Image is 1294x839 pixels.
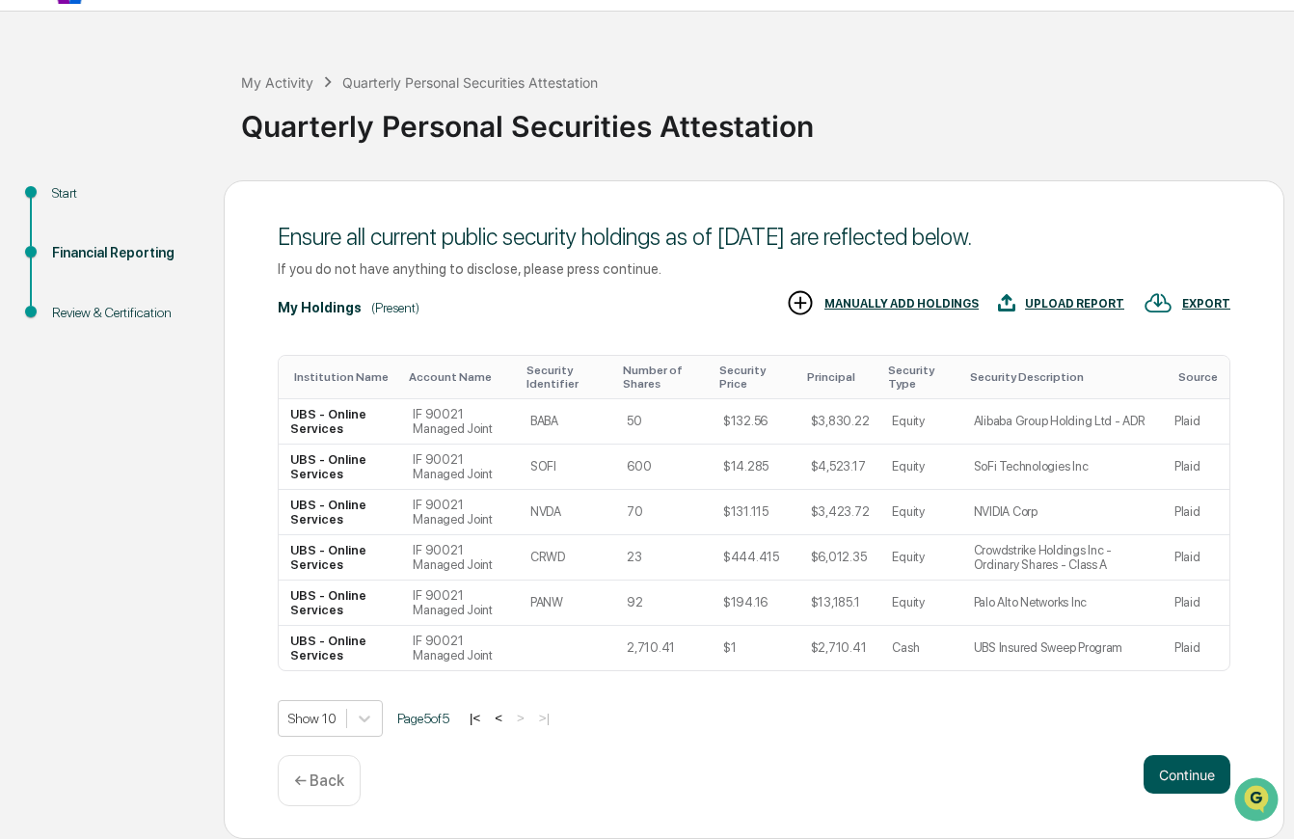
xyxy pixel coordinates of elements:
[19,147,54,181] img: 1746055101610-c473b297-6a78-478c-a979-82029cc54cd1
[712,581,799,626] td: $194.16
[970,370,1155,384] div: Toggle SortBy
[19,244,35,259] div: 🖐️
[342,74,598,91] div: Quarterly Personal Securities Attestation
[880,399,961,445] td: Equity
[799,535,881,581] td: $6,012.35
[140,244,155,259] div: 🗄️
[824,297,979,311] div: MANUALLY ADD HOLDINGS
[511,710,530,726] button: >
[279,626,401,670] td: UBS - Online Services
[1144,288,1173,317] img: EXPORT
[52,183,193,203] div: Start
[719,364,792,391] div: Toggle SortBy
[401,626,518,670] td: IF 90021 Managed Joint
[712,399,799,445] td: $132.56
[962,490,1163,535] td: NVIDIA Corp
[1163,535,1229,581] td: Plaid
[132,234,247,269] a: 🗄️Attestations
[519,445,615,490] td: SOFI
[712,490,799,535] td: $131.115
[712,535,799,581] td: $444.415
[401,490,518,535] td: IF 90021 Managed Joint
[623,364,704,391] div: Toggle SortBy
[880,535,961,581] td: Equity
[615,399,712,445] td: 50
[1163,399,1229,445] td: Plaid
[401,445,518,490] td: IF 90021 Managed Joint
[241,74,313,91] div: My Activity
[279,581,401,626] td: UBS - Online Services
[1163,626,1229,670] td: Plaid
[136,325,233,340] a: Powered byPylon
[1163,490,1229,535] td: Plaid
[615,445,712,490] td: 600
[401,581,518,626] td: IF 90021 Managed Joint
[19,40,351,70] p: How can we help?
[888,364,954,391] div: Toggle SortBy
[807,370,874,384] div: Toggle SortBy
[489,710,508,726] button: <
[799,581,881,626] td: $13,185.1
[278,300,362,315] div: My Holdings
[880,490,961,535] td: Equity
[159,242,239,261] span: Attestations
[880,581,961,626] td: Equity
[19,281,35,296] div: 🔎
[39,279,121,298] span: Data Lookup
[533,710,555,726] button: >|
[1025,297,1124,311] div: UPLOAD REPORT
[799,399,881,445] td: $3,830.22
[39,242,124,261] span: Preclearance
[192,326,233,340] span: Pylon
[12,271,129,306] a: 🔎Data Lookup
[712,445,799,490] td: $14.285
[799,490,881,535] td: $3,423.72
[962,445,1163,490] td: SoFi Technologies Inc
[962,626,1163,670] td: UBS Insured Sweep Program
[1163,445,1229,490] td: Plaid
[962,399,1163,445] td: Alibaba Group Holding Ltd - ADR
[519,490,615,535] td: NVDA
[279,399,401,445] td: UBS - Online Services
[401,399,518,445] td: IF 90021 Managed Joint
[962,581,1163,626] td: Palo Alto Networks Inc
[401,535,518,581] td: IF 90021 Managed Joint
[1232,775,1284,827] iframe: Open customer support
[409,370,510,384] div: Toggle SortBy
[880,445,961,490] td: Equity
[880,626,961,670] td: Cash
[66,166,244,181] div: We're available if you need us!
[294,771,344,790] p: ← Back
[279,490,401,535] td: UBS - Online Services
[278,260,1230,277] div: If you do not have anything to disclose, please press continue.
[1178,370,1222,384] div: Toggle SortBy
[615,490,712,535] td: 70
[799,445,881,490] td: $4,523.17
[52,243,193,263] div: Financial Reporting
[371,300,419,315] div: (Present)
[1182,297,1230,311] div: EXPORT
[279,445,401,490] td: UBS - Online Services
[786,288,815,317] img: MANUALLY ADD HOLDINGS
[519,535,615,581] td: CRWD
[998,288,1015,317] img: UPLOAD REPORT
[615,626,712,670] td: 2,710.41
[464,710,486,726] button: |<
[328,152,351,176] button: Start new chat
[66,147,316,166] div: Start new chat
[294,370,393,384] div: Toggle SortBy
[278,223,1230,251] div: Ensure all current public security holdings as of [DATE] are reflected below.
[519,581,615,626] td: PANW
[52,303,193,323] div: Review & Certification
[799,626,881,670] td: $2,710.41
[279,535,401,581] td: UBS - Online Services
[519,399,615,445] td: BABA
[615,581,712,626] td: 92
[12,234,132,269] a: 🖐️Preclearance
[712,626,799,670] td: $1
[962,535,1163,581] td: Crowdstrike Holdings Inc - Ordinary Shares - Class A
[1163,581,1229,626] td: Plaid
[241,94,1284,144] div: Quarterly Personal Securities Attestation
[397,711,449,726] span: Page 5 of 5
